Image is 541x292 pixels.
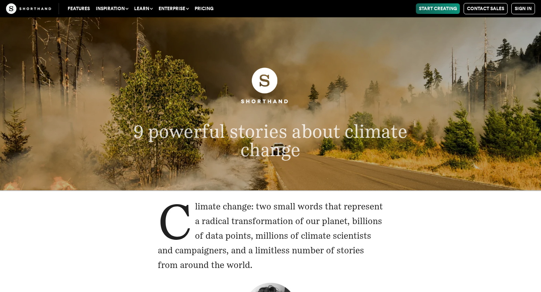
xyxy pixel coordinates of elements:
[6,3,51,14] img: The Craft
[93,3,131,14] button: Inspiration
[192,3,216,14] a: Pricing
[511,3,535,14] a: Sign in
[158,199,383,272] p: Climate change: two small words that represent a radical transformation of our planet, billions o...
[65,3,93,14] a: Features
[133,120,408,160] span: 9 powerful stories about climate change
[131,3,156,14] button: Learn
[156,3,192,14] button: Enterprise
[464,3,508,14] a: Contact Sales
[416,3,460,14] a: Start Creating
